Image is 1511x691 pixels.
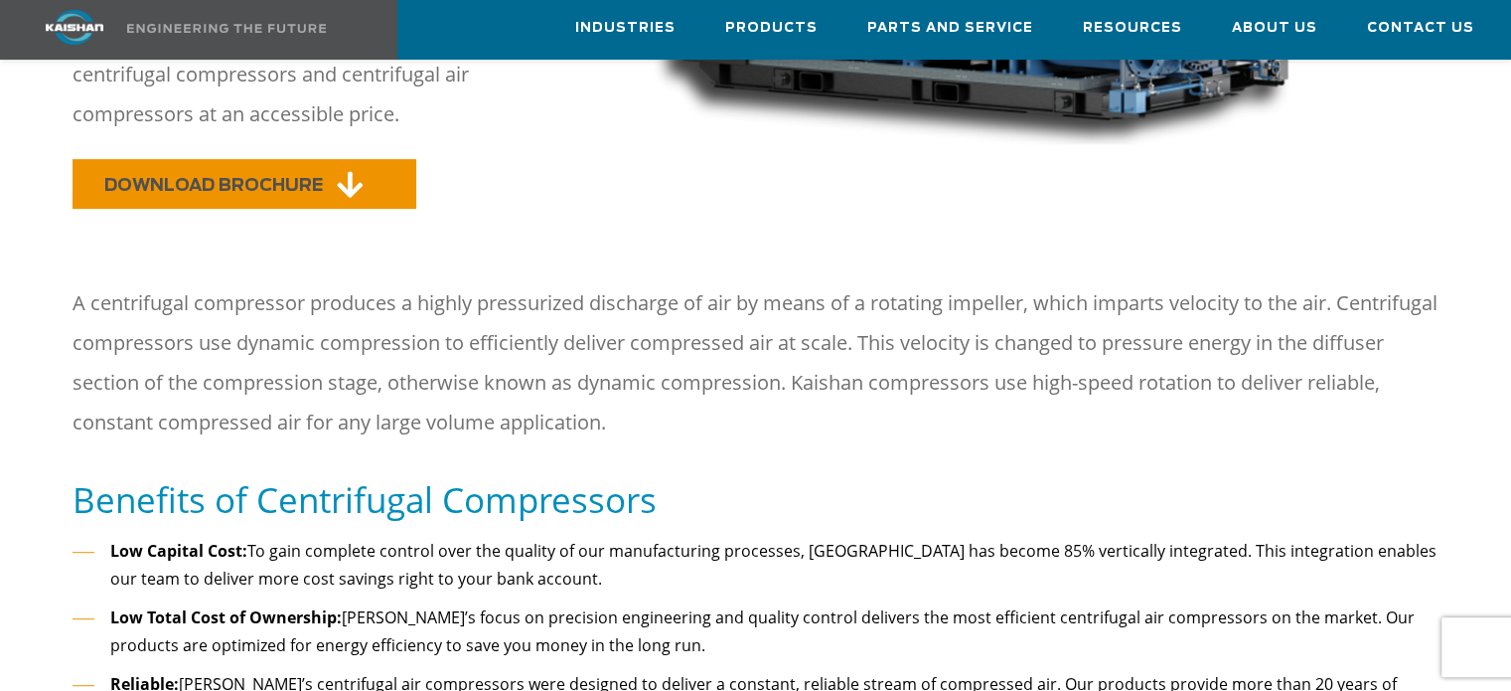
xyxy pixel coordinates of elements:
[104,177,323,194] span: DOWNLOAD BROCHURE
[1232,17,1317,40] span: About Us
[725,17,818,40] span: Products
[1232,1,1317,55] a: About Us
[1367,1,1474,55] a: Contact Us
[73,537,1438,594] li: To gain complete control over the quality of our manufacturing processes, [GEOGRAPHIC_DATA] has b...
[867,17,1033,40] span: Parts and Service
[73,604,1438,660] li: [PERSON_NAME]’s focus on precision engineering and quality control delivers the most efficient ce...
[1083,1,1182,55] a: Resources
[867,1,1033,55] a: Parts and Service
[575,1,676,55] a: Industries
[127,24,326,33] img: Engineering the future
[73,477,1438,522] h5: Benefits of Centrifugal Compressors
[1367,17,1474,40] span: Contact Us
[73,283,1438,442] p: A centrifugal compressor produces a highly pressurized discharge of air by means of a rotating im...
[110,606,342,628] strong: Low Total Cost of Ownership:
[1083,17,1182,40] span: Resources
[110,540,247,562] strong: Low Capital Cost:
[575,17,676,40] span: Industries
[725,1,818,55] a: Products
[73,159,416,209] a: DOWNLOAD BROCHURE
